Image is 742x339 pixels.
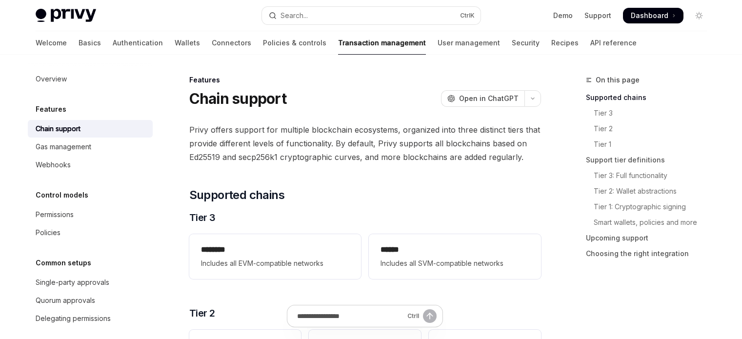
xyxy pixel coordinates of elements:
a: Policies [28,224,153,241]
a: Policies & controls [263,31,326,55]
a: Security [512,31,540,55]
a: API reference [590,31,637,55]
div: Delegating permissions [36,313,111,324]
span: Includes all EVM-compatible networks [201,258,349,269]
a: Transaction management [338,31,426,55]
a: User management [438,31,500,55]
h5: Common setups [36,257,91,269]
a: Chain support [28,120,153,138]
img: light logo [36,9,96,22]
a: Demo [553,11,573,20]
h5: Features [36,103,66,115]
a: Permissions [28,206,153,223]
span: Includes all SVM-compatible networks [381,258,529,269]
a: Dashboard [623,8,683,23]
div: Features [189,75,541,85]
a: Tier 2 [586,121,715,137]
a: Overview [28,70,153,88]
div: Permissions [36,209,74,220]
div: Search... [281,10,308,21]
div: Chain support [36,123,80,135]
div: Quorum approvals [36,295,95,306]
a: Basics [79,31,101,55]
a: Webhooks [28,156,153,174]
a: Upcoming support [586,230,715,246]
a: Tier 3 [586,105,715,121]
button: Send message [423,309,437,323]
span: Dashboard [631,11,668,20]
a: Connectors [212,31,251,55]
a: Single-party approvals [28,274,153,291]
input: Ask a question... [297,305,403,327]
a: Tier 3: Full functionality [586,168,715,183]
div: Policies [36,227,60,239]
a: Smart wallets, policies and more [586,215,715,230]
button: Toggle dark mode [691,8,707,23]
span: Open in ChatGPT [459,94,519,103]
a: Tier 1: Cryptographic signing [586,199,715,215]
a: Supported chains [586,90,715,105]
span: Tier 3 [189,211,216,224]
a: Authentication [113,31,163,55]
a: Recipes [551,31,579,55]
h5: Control models [36,189,88,201]
a: Gas management [28,138,153,156]
a: Quorum approvals [28,292,153,309]
a: Delegating permissions [28,310,153,327]
h1: Chain support [189,90,286,107]
div: Webhooks [36,159,71,171]
span: Privy offers support for multiple blockchain ecosystems, organized into three distinct tiers that... [189,123,541,164]
a: Wallets [175,31,200,55]
span: On this page [596,74,640,86]
a: **** *Includes all SVM-compatible networks [369,234,541,279]
span: Ctrl K [460,12,475,20]
div: Single-party approvals [36,277,109,288]
a: Tier 1 [586,137,715,152]
a: Tier 2: Wallet abstractions [586,183,715,199]
div: Overview [36,73,67,85]
a: Welcome [36,31,67,55]
div: Gas management [36,141,91,153]
a: Support [584,11,611,20]
span: Supported chains [189,187,284,203]
a: Support tier definitions [586,152,715,168]
a: **** ***Includes all EVM-compatible networks [189,234,361,279]
button: Open in ChatGPT [441,90,524,107]
button: Open search [262,7,481,24]
a: Choosing the right integration [586,246,715,261]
